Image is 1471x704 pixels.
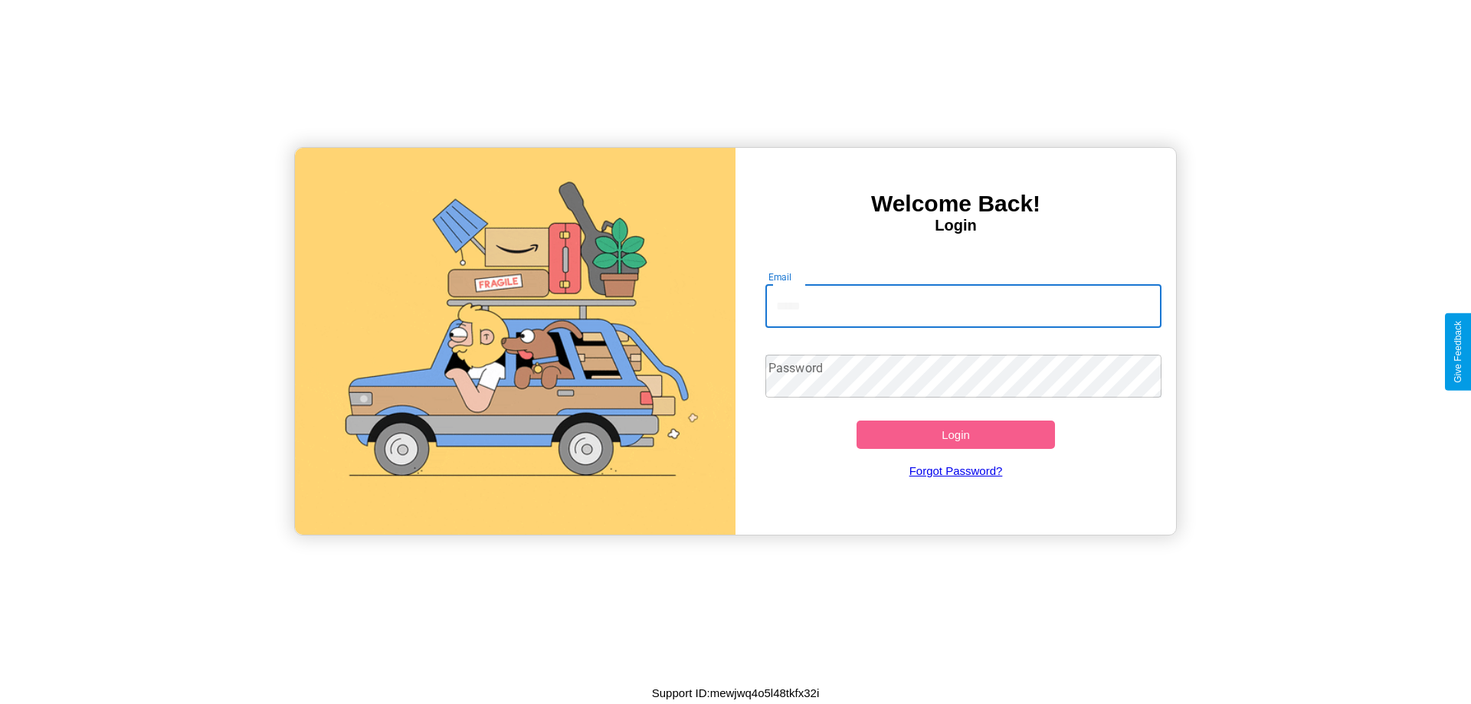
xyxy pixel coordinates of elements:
[758,449,1155,493] a: Forgot Password?
[857,421,1055,449] button: Login
[652,683,819,703] p: Support ID: mewjwq4o5l48tkfx32i
[295,148,735,535] img: gif
[735,217,1176,234] h4: Login
[1453,321,1463,383] div: Give Feedback
[735,191,1176,217] h3: Welcome Back!
[768,270,792,283] label: Email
